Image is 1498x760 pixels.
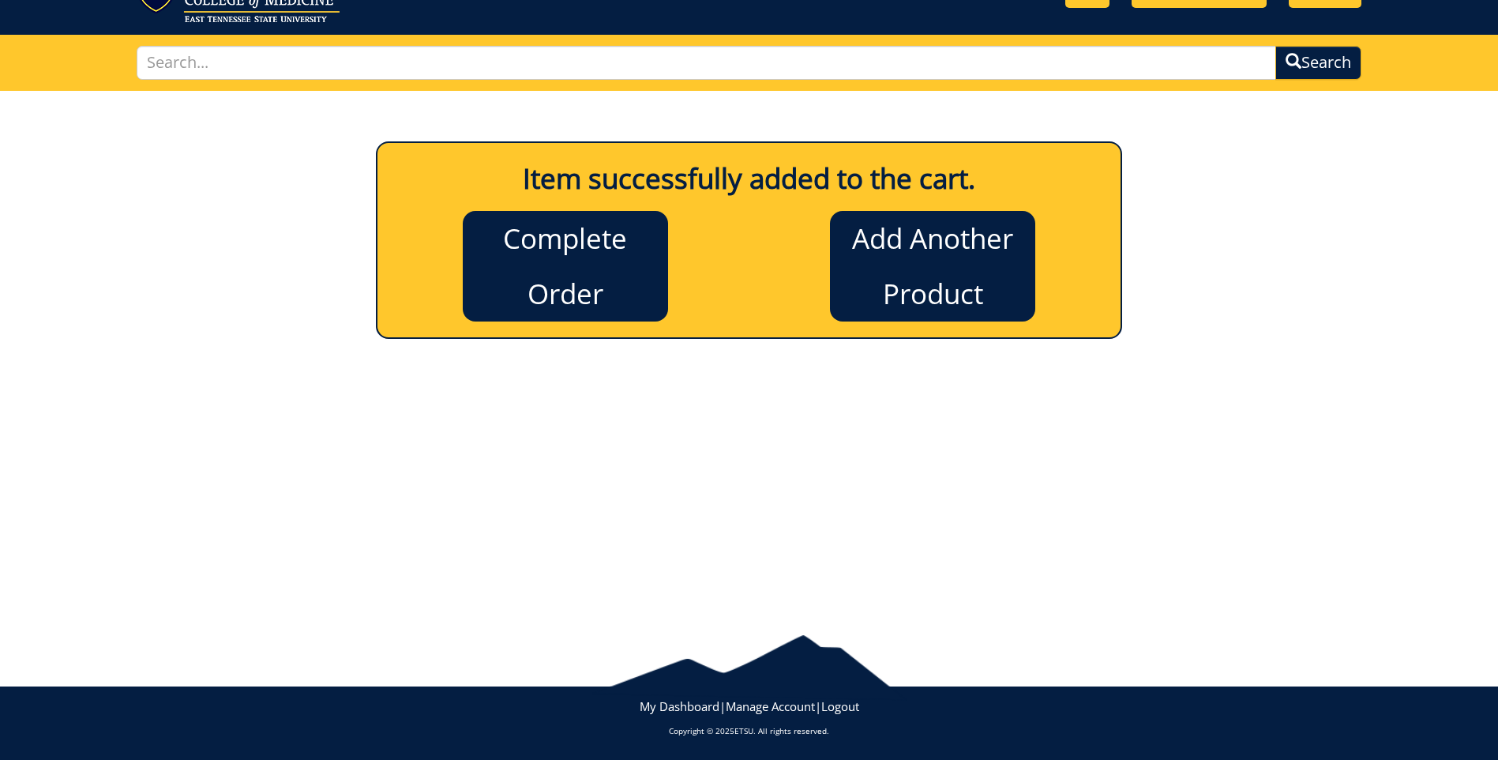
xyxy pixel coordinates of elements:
a: Logout [821,698,859,714]
b: Item successfully added to the cart. [523,160,975,197]
a: My Dashboard [640,698,719,714]
a: Add Another Product [830,211,1035,322]
button: Search [1275,46,1361,80]
a: Manage Account [726,698,815,714]
a: Complete Order [463,211,668,322]
a: ETSU [734,725,753,736]
input: Search... [137,46,1276,80]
